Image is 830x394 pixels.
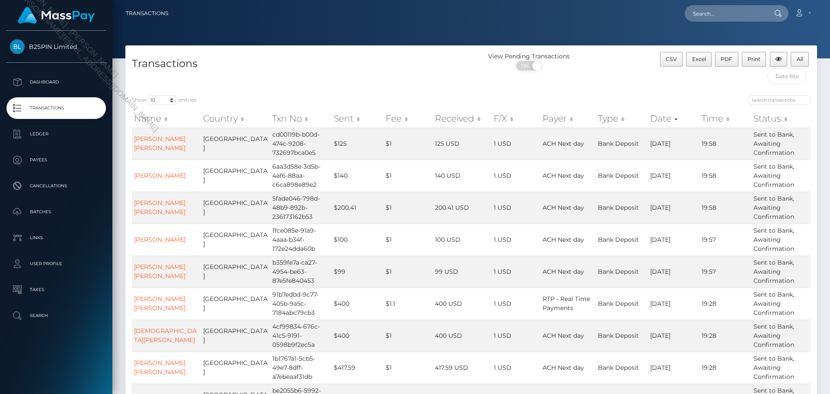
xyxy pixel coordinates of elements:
[6,123,106,145] a: Ledger
[770,52,788,67] button: Column visibility
[332,352,383,384] td: $417.59
[699,288,751,320] td: 19:28
[433,192,492,224] td: 200.41 USD
[648,224,699,256] td: [DATE]
[543,172,584,179] span: ACH Next day
[270,160,332,192] td: 6aa3d58e-3d5b-4af6-88aa-c6ca898e89e2
[201,192,270,224] td: [GEOGRAPHIC_DATA]
[596,288,648,320] td: Bank Deposit
[540,110,596,127] th: Payer: activate to sort column ascending
[10,39,25,54] img: B2SPIN Limited
[433,256,492,288] td: 99 USD
[6,201,106,223] a: Batches
[648,192,699,224] td: [DATE]
[648,320,699,352] td: [DATE]
[699,110,751,127] th: Time: activate to sort column ascending
[134,359,185,376] a: [PERSON_NAME] [PERSON_NAME]
[751,192,811,224] td: Sent to Bank, Awaiting Confirmation
[134,172,185,179] a: [PERSON_NAME]
[6,175,106,197] a: Cancellations
[596,110,648,127] th: Type: activate to sort column ascending
[492,160,540,192] td: 1 USD
[767,68,808,84] input: Date filter
[433,128,492,160] td: 125 USD
[132,56,465,71] h4: Transactions
[492,128,540,160] td: 1 USD
[648,110,699,127] th: Date: activate to sort column ascending
[383,224,433,256] td: $1
[699,128,751,160] td: 19:58
[6,279,106,301] a: Taxes
[270,352,332,384] td: 1b1767a1-5cb5-49e7-8dff-a7ebeaaf31db
[270,256,332,288] td: b359fe7a-ca27-4954-be63-87e5fe840453
[6,149,106,171] a: Payees
[492,256,540,288] td: 1 USD
[270,128,332,160] td: cd00119b-b00d-474c-9208-732697bca0e5
[699,320,751,352] td: 19:28
[751,160,811,192] td: Sent to Bank, Awaiting Confirmation
[134,199,185,216] a: [PERSON_NAME] [PERSON_NAME]
[648,256,699,288] td: [DATE]
[6,97,106,119] a: Transactions
[201,160,270,192] td: [GEOGRAPHIC_DATA]
[201,128,270,160] td: [GEOGRAPHIC_DATA]
[433,352,492,384] td: 417.59 USD
[201,224,270,256] td: [GEOGRAPHIC_DATA]
[383,128,433,160] td: $1
[648,128,699,160] td: [DATE]
[492,192,540,224] td: 1 USD
[492,224,540,256] td: 1 USD
[18,7,95,24] img: MassPay Logo
[383,352,433,384] td: $1
[596,352,648,384] td: Bank Deposit
[543,268,584,275] span: ACH Next day
[543,140,584,147] span: ACH Next day
[10,257,102,270] p: User Profile
[270,192,332,224] td: 5fade046-798d-48b9-892b-236173162b53
[134,263,185,280] a: [PERSON_NAME] [PERSON_NAME]
[132,95,197,105] label: Show entries
[6,43,106,51] span: B2SPIN Limited
[748,95,811,105] input: Search transactions
[433,288,492,320] td: 400 USD
[10,154,102,167] p: Payees
[596,128,648,160] td: Bank Deposit
[721,56,732,62] span: PDF
[201,320,270,352] td: [GEOGRAPHIC_DATA]
[699,256,751,288] td: 19:57
[383,320,433,352] td: $1
[751,256,811,288] td: Sent to Bank, Awaiting Confirmation
[201,352,270,384] td: [GEOGRAPHIC_DATA]
[596,320,648,352] td: Bank Deposit
[751,320,811,352] td: Sent to Bank, Awaiting Confirmation
[383,160,433,192] td: $1
[751,110,811,127] th: Status: activate to sort column ascending
[751,128,811,160] td: Sent to Bank, Awaiting Confirmation
[685,5,766,22] input: Search...
[383,256,433,288] td: $1
[270,224,332,256] td: 1fce085e-91a9-4aaa-b34f-172e24dda60b
[660,52,683,67] button: CSV
[10,205,102,218] p: Batches
[742,52,766,67] button: Print
[648,160,699,192] td: [DATE]
[648,352,699,384] td: [DATE]
[134,295,185,312] a: [PERSON_NAME] [PERSON_NAME]
[332,128,383,160] td: $125
[10,76,102,89] p: Dashboard
[492,320,540,352] td: 1 USD
[797,56,803,62] span: All
[270,110,332,127] th: Txn No: activate to sort column ascending
[10,231,102,244] p: Links
[751,288,811,320] td: Sent to Bank, Awaiting Confirmation
[6,227,106,249] a: Links
[596,256,648,288] td: Bank Deposit
[332,320,383,352] td: $400
[543,204,584,211] span: ACH Next day
[332,224,383,256] td: $100
[666,56,677,62] span: CSV
[692,56,706,62] span: Excel
[134,327,197,344] a: [DEMOGRAPHIC_DATA][PERSON_NAME]
[383,288,433,320] td: $1.1
[699,192,751,224] td: 19:58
